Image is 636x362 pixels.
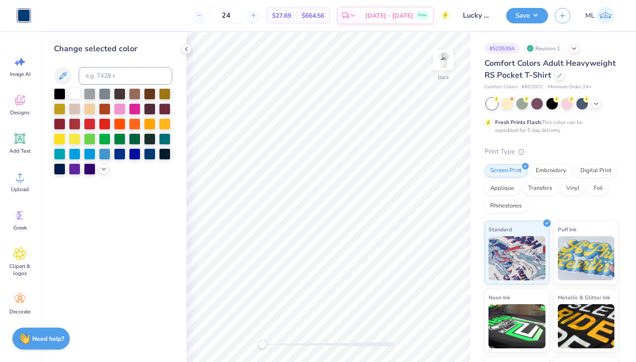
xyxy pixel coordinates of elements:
div: Applique [485,182,520,195]
span: Comfort Colors [485,83,517,91]
span: Decorate [9,308,30,315]
div: # 523539A [485,43,520,54]
img: Metallic & Glitter Ink [558,304,615,348]
strong: Fresh Prints Flash: [495,119,542,126]
div: Back [438,73,449,81]
img: Standard [488,236,545,280]
img: Puff Ink [558,236,615,280]
div: Accessibility label [258,340,267,349]
span: Metallic & Glitter Ink [558,293,610,302]
span: $664.56 [302,11,324,20]
img: Mallie Lahman [597,7,614,24]
div: Revision 1 [524,43,565,54]
span: Upload [11,186,29,193]
span: [DATE] - [DATE] [365,11,413,20]
div: Digital Print [575,164,617,177]
span: Add Text [9,147,30,155]
span: ML [585,11,594,21]
span: Puff Ink [558,225,576,234]
span: Greek [13,224,27,231]
span: Designs [10,109,30,116]
div: Change selected color [54,43,172,55]
span: Neon Ink [488,293,510,302]
span: # 6030CC [522,83,543,91]
span: Minimum Order: 24 + [548,83,592,91]
a: ML [581,7,618,24]
input: Untitled Design [456,7,500,24]
input: – – [209,8,243,23]
span: Clipart & logos [5,263,34,277]
div: Print Type [485,147,618,157]
div: Transfers [522,182,558,195]
div: Vinyl [560,182,585,195]
button: Save [506,8,548,23]
div: This color can be expedited for 5 day delivery. [495,118,604,134]
img: Back [435,51,452,69]
input: e.g. 7428 c [79,67,172,85]
span: $27.69 [272,11,291,20]
span: Image AI [10,71,30,78]
div: Rhinestones [485,200,527,213]
div: Foil [588,182,609,195]
span: Standard [488,225,512,234]
img: Neon Ink [488,304,545,348]
div: Embroidery [530,164,572,177]
span: Comfort Colors Adult Heavyweight RS Pocket T-Shirt [485,58,616,80]
div: Screen Print [485,164,527,177]
strong: Need help? [32,335,64,343]
span: Free [418,12,427,19]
